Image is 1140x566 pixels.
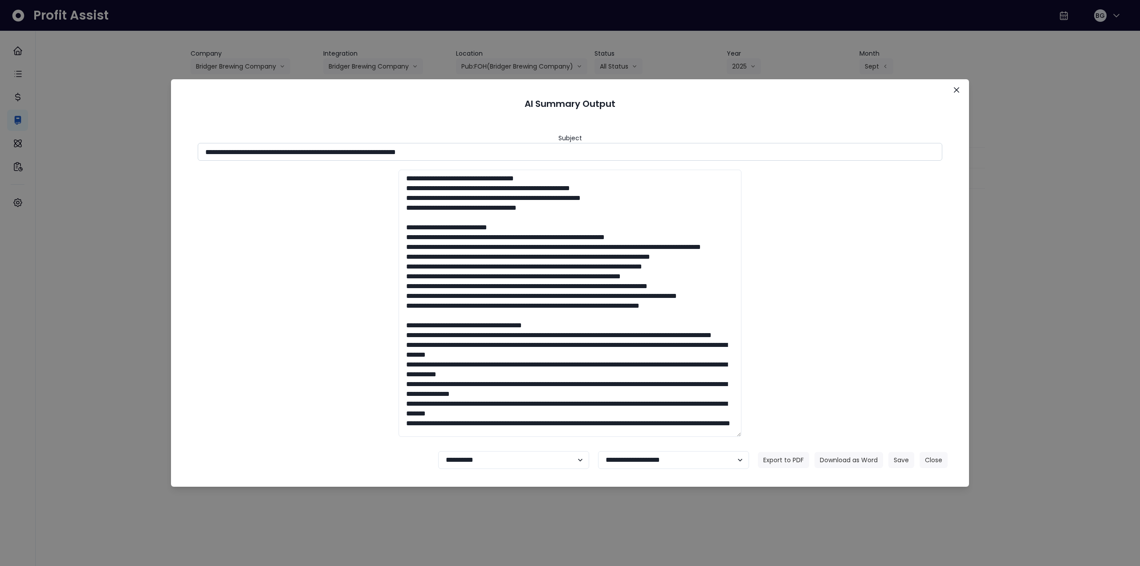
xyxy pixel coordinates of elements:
[182,90,958,118] header: AI Summary Output
[888,452,914,468] button: Save
[949,83,964,97] button: Close
[558,134,582,143] header: Subject
[814,452,883,468] button: Download as Word
[758,452,809,468] button: Export to PDF
[920,452,948,468] button: Close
